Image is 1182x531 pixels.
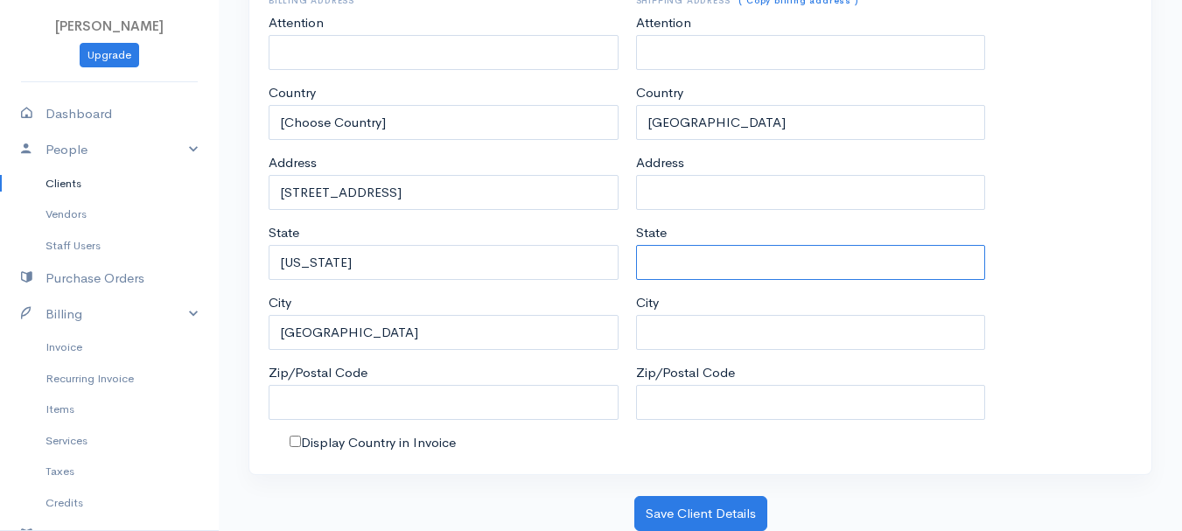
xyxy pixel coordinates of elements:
label: State [636,223,667,243]
label: Display Country in Invoice [301,433,456,453]
label: State [269,223,299,243]
label: City [269,293,291,313]
label: Zip/Postal Code [269,363,367,383]
label: Country [636,83,683,103]
label: Country [269,83,316,103]
label: Attention [636,13,691,33]
a: Upgrade [80,43,139,68]
label: City [636,293,659,313]
span: [PERSON_NAME] [55,17,164,34]
label: Address [269,153,317,173]
label: Attention [269,13,324,33]
label: Address [636,153,684,173]
label: Zip/Postal Code [636,363,735,383]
